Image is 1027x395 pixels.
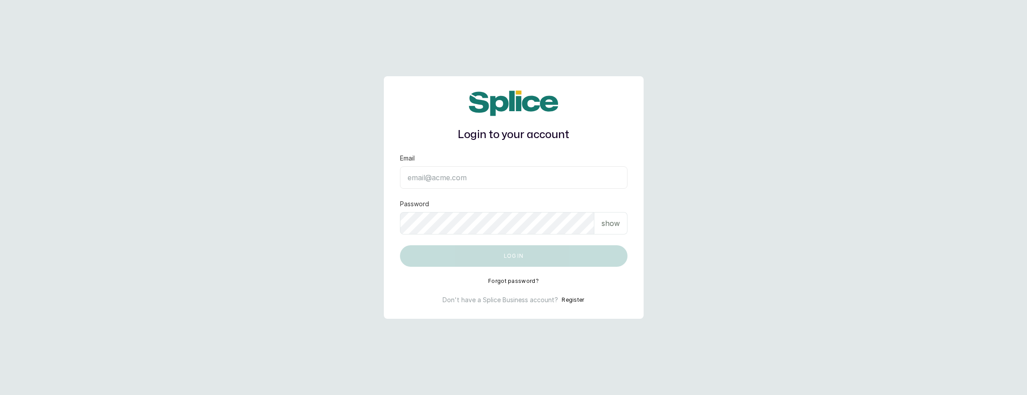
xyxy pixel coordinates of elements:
[488,278,539,285] button: Forgot password?
[400,154,415,163] label: Email
[400,200,429,208] label: Password
[400,245,627,267] button: Log in
[443,295,558,304] p: Don't have a Splice Business account?
[562,295,584,304] button: Register
[400,127,627,143] h1: Login to your account
[602,218,620,229] p: show
[400,166,627,189] input: email@acme.com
